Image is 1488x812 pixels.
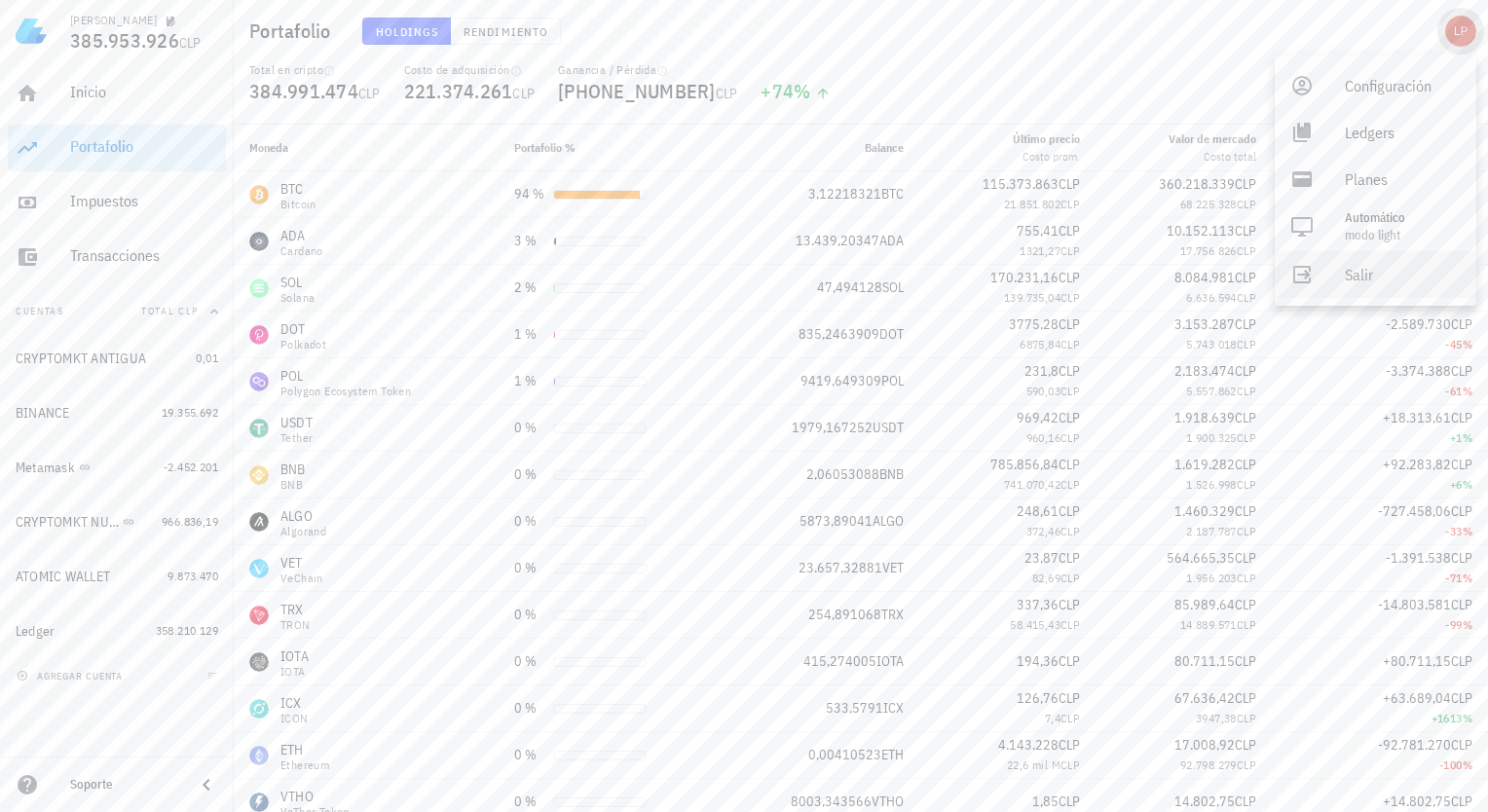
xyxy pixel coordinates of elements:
[1287,756,1472,775] div: -100
[1235,269,1256,286] span: CLP
[1463,711,1472,725] span: %
[514,651,545,672] div: 0 %
[990,456,1059,473] span: 785.856,84
[1026,430,1060,445] span: 960,16
[8,234,226,280] a: Transacciones
[1007,757,1060,772] span: 22,6 mil M
[883,699,904,717] span: ICX
[1237,524,1256,538] span: CLP
[1463,477,1472,492] span: %
[514,745,545,765] div: 0 %
[1378,736,1451,754] span: -92.781.270
[8,335,226,382] a: CRYPTOMKT ANTIGUA 0,01
[404,78,513,104] span: 221.374.261
[8,125,226,171] a: Portafolio
[1451,409,1472,426] span: CLP
[280,572,323,584] div: VeChain
[1059,269,1080,286] span: CLP
[1174,362,1235,380] span: 2.183.474
[249,16,339,47] h1: Portafolio
[865,140,904,155] span: Balance
[249,699,269,719] div: ICX-icon
[1060,197,1080,211] span: CLP
[280,226,323,245] div: ADA
[8,179,226,226] a: Impuestos
[70,13,157,28] div: [PERSON_NAME]
[817,278,882,296] span: 47,494128
[1463,571,1472,585] span: %
[8,389,226,436] a: BINANCE 19.355.692
[558,62,737,78] div: Ganancia / Pérdida
[808,606,881,623] span: 254,891068
[1287,382,1472,401] div: -61
[1451,362,1472,380] span: CLP
[249,419,269,438] div: USDT-icon
[1445,16,1476,47] div: avatar
[1237,430,1256,445] span: CLP
[558,78,716,104] span: [PHONE_NUMBER]
[1180,617,1237,632] span: 14.889.571
[249,325,269,345] div: DOT-icon
[873,419,904,436] span: USDT
[16,405,70,422] div: BINANCE
[1167,549,1235,567] span: 564.665,35
[514,792,545,812] div: 0 %
[1059,652,1080,670] span: CLP
[1017,652,1059,670] span: 194,36
[280,693,309,713] div: ICX
[872,793,904,810] span: VTHO
[1060,430,1080,445] span: CLP
[280,619,311,631] div: TRON
[249,278,269,298] div: SOL-icon
[249,62,381,78] div: Total en cripto
[1060,524,1080,538] span: CLP
[1059,175,1080,193] span: CLP
[156,623,218,638] span: 358.210.129
[1451,652,1472,670] span: CLP
[881,606,904,623] span: TRX
[463,24,548,39] span: Rendimiento
[1378,502,1451,520] span: -727.458,06
[803,652,876,670] span: 415,274005
[1186,337,1237,351] span: 5.743.018
[1237,617,1256,632] span: CLP
[1167,222,1235,240] span: 10.152.113
[280,413,313,432] div: USDT
[280,292,315,304] div: Solana
[280,199,316,210] div: Bitcoin
[1451,736,1472,754] span: CLP
[1174,409,1235,426] span: 1.918.639
[1383,409,1451,426] span: +18.313,61
[1235,793,1256,810] span: CLP
[514,324,545,345] div: 1 %
[1169,130,1256,148] div: Valor de mercado
[499,125,723,171] th: Portafolio %: Sin ordenar. Pulse para ordenar de forma ascendente.
[164,460,218,474] span: -2.452.201
[1026,524,1060,538] span: 372,46
[799,559,882,576] span: 23.657,32881
[280,386,411,397] div: Polygon Ecosystem Token
[879,325,904,343] span: DOT
[1345,255,1461,294] div: Salir
[1235,175,1256,193] span: CLP
[1287,428,1472,448] div: +1
[1463,384,1472,398] span: %
[514,231,545,251] div: 3 %
[280,366,411,386] div: POL
[1186,571,1237,585] span: 1.956.203
[1013,148,1080,166] div: Costo prom.
[404,62,536,78] div: Costo de adquisición
[1026,384,1060,398] span: 590,03
[514,277,545,298] div: 2 %
[141,305,199,317] span: Total CLP
[1180,243,1237,258] span: 17.756.826
[162,405,218,420] span: 19.355.692
[1237,384,1256,398] span: CLP
[1451,793,1472,810] span: CLP
[1235,222,1256,240] span: CLP
[70,137,218,156] div: Portafolio
[12,666,131,685] button: agregar cuenta
[1004,477,1060,492] span: 741.070,42
[1235,689,1256,707] span: CLP
[1045,711,1060,725] span: 7,4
